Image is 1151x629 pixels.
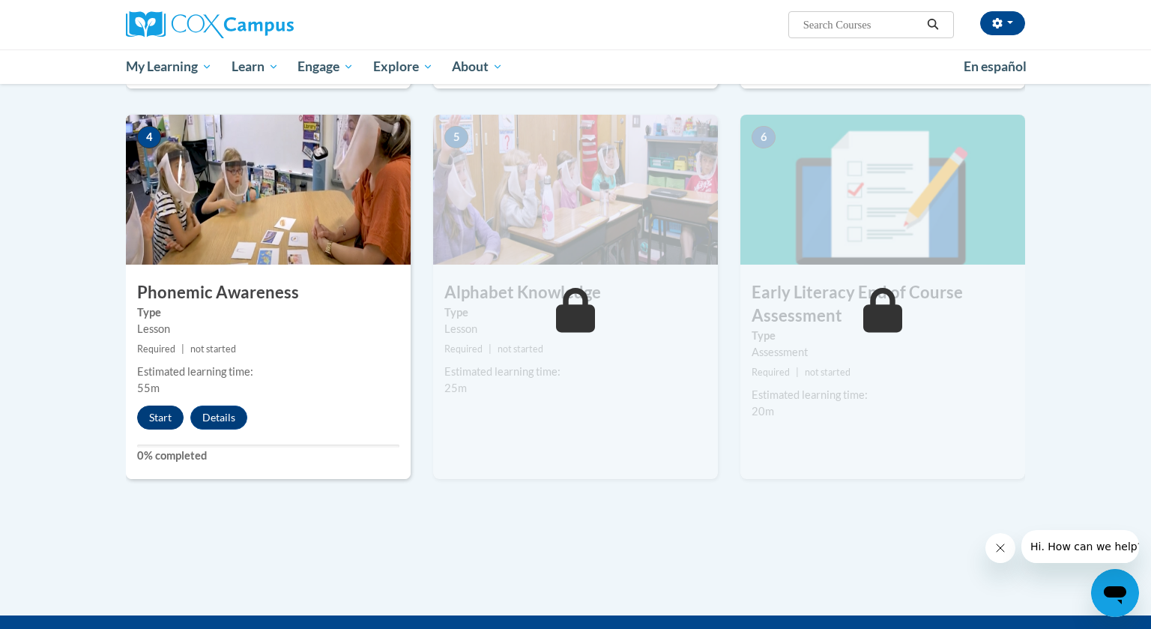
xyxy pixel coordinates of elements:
span: Explore [373,58,433,76]
span: Learn [232,58,279,76]
span: 4 [137,126,161,148]
div: Lesson [137,321,399,337]
a: Learn [222,49,288,84]
button: Start [137,406,184,430]
div: Estimated learning time: [137,364,399,380]
span: not started [805,367,851,378]
a: My Learning [116,49,222,84]
a: About [443,49,513,84]
img: Course Image [740,115,1025,265]
h3: Phonemic Awareness [126,281,411,304]
span: not started [190,343,236,355]
img: Course Image [126,115,411,265]
span: 20m [752,405,774,418]
img: Course Image [433,115,718,265]
span: Required [137,343,175,355]
div: Estimated learning time: [752,387,1014,403]
label: Type [444,304,707,321]
label: Type [137,304,399,321]
span: About [452,58,503,76]
span: Engage [297,58,354,76]
button: Search [922,16,944,34]
iframe: Button to launch messaging window [1091,569,1139,617]
div: Lesson [444,321,707,337]
a: Cox Campus [126,11,411,38]
span: En español [964,58,1027,74]
div: Assessment [752,344,1014,361]
div: Estimated learning time: [444,364,707,380]
span: 25m [444,382,467,394]
span: Required [444,343,483,355]
iframe: Close message [985,533,1015,563]
img: Cox Campus [126,11,294,38]
span: 5 [444,126,468,148]
a: Engage [288,49,363,84]
div: Main menu [103,49,1048,84]
span: | [181,343,184,355]
button: Account Settings [980,11,1025,35]
span: | [489,343,492,355]
span: 6 [752,126,776,148]
span: Required [752,367,790,378]
label: 0% completed [137,448,399,464]
span: My Learning [126,58,212,76]
span: Hi. How can we help? [9,10,121,22]
span: | [796,367,799,378]
label: Type [752,328,1014,344]
iframe: Message from company [1021,530,1139,563]
h3: Alphabet Knowledge [433,281,718,304]
a: Explore [363,49,443,84]
span: not started [498,343,543,355]
input: Search Courses [802,16,922,34]
a: En español [954,51,1036,82]
h3: Early Literacy End of Course Assessment [740,281,1025,328]
span: 55m [137,382,160,394]
button: Details [190,406,247,430]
